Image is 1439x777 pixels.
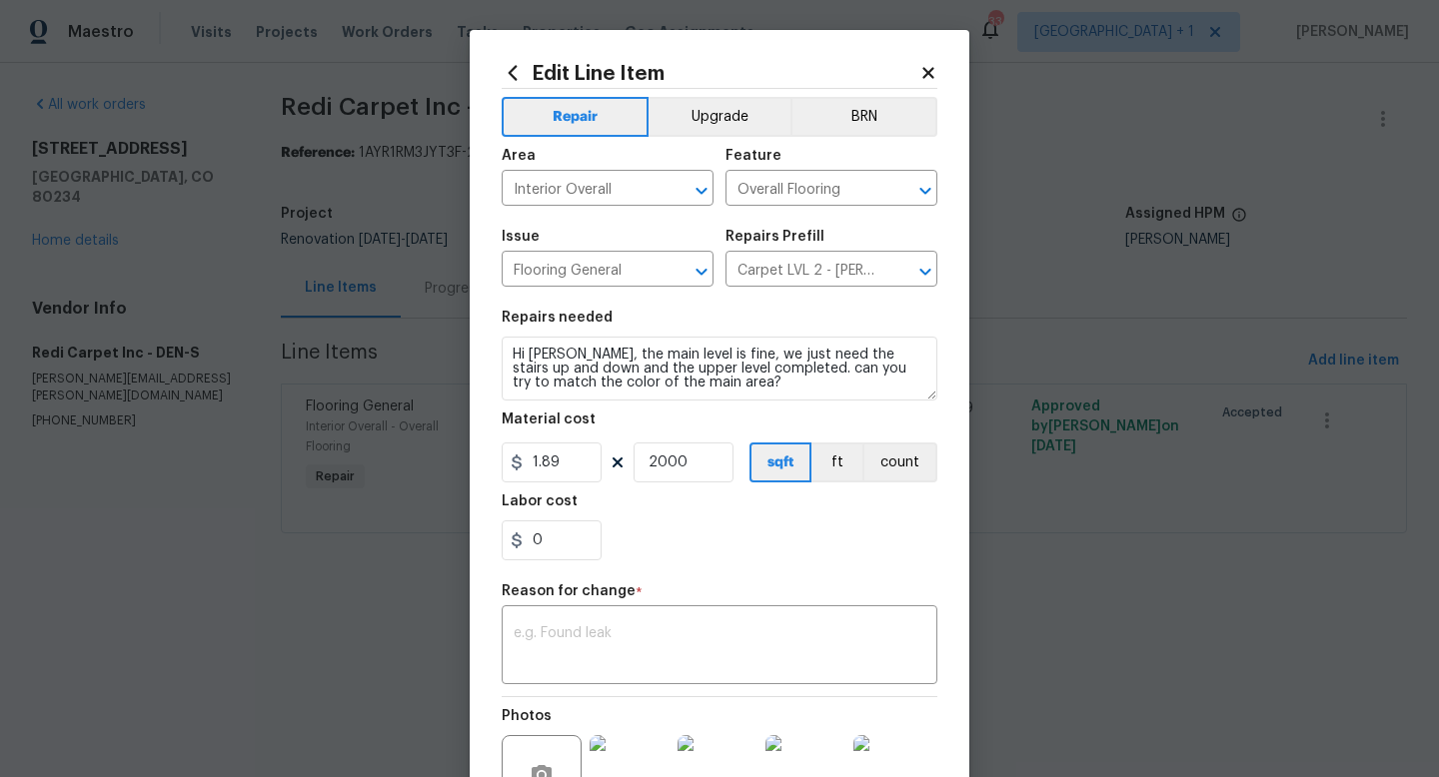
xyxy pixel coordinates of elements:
button: ft [811,442,862,482]
button: Open [911,177,939,205]
textarea: Hi [PERSON_NAME], the main level is fine, we just need the stairs up and down and the upper level... [502,337,937,400]
button: sqft [749,442,811,482]
button: count [862,442,937,482]
h5: Material cost [502,412,596,426]
h5: Reason for change [502,584,636,598]
button: BRN [790,97,937,137]
h5: Repairs needed [502,311,613,325]
h5: Photos [502,709,552,723]
button: Open [911,258,939,286]
button: Open [688,177,716,205]
button: Upgrade [649,97,791,137]
h2: Edit Line Item [502,62,919,84]
button: Repair [502,97,649,137]
h5: Issue [502,230,540,244]
h5: Area [502,149,536,163]
h5: Labor cost [502,494,578,508]
button: Open [688,258,716,286]
h5: Repairs Prefill [725,230,824,244]
h5: Feature [725,149,781,163]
